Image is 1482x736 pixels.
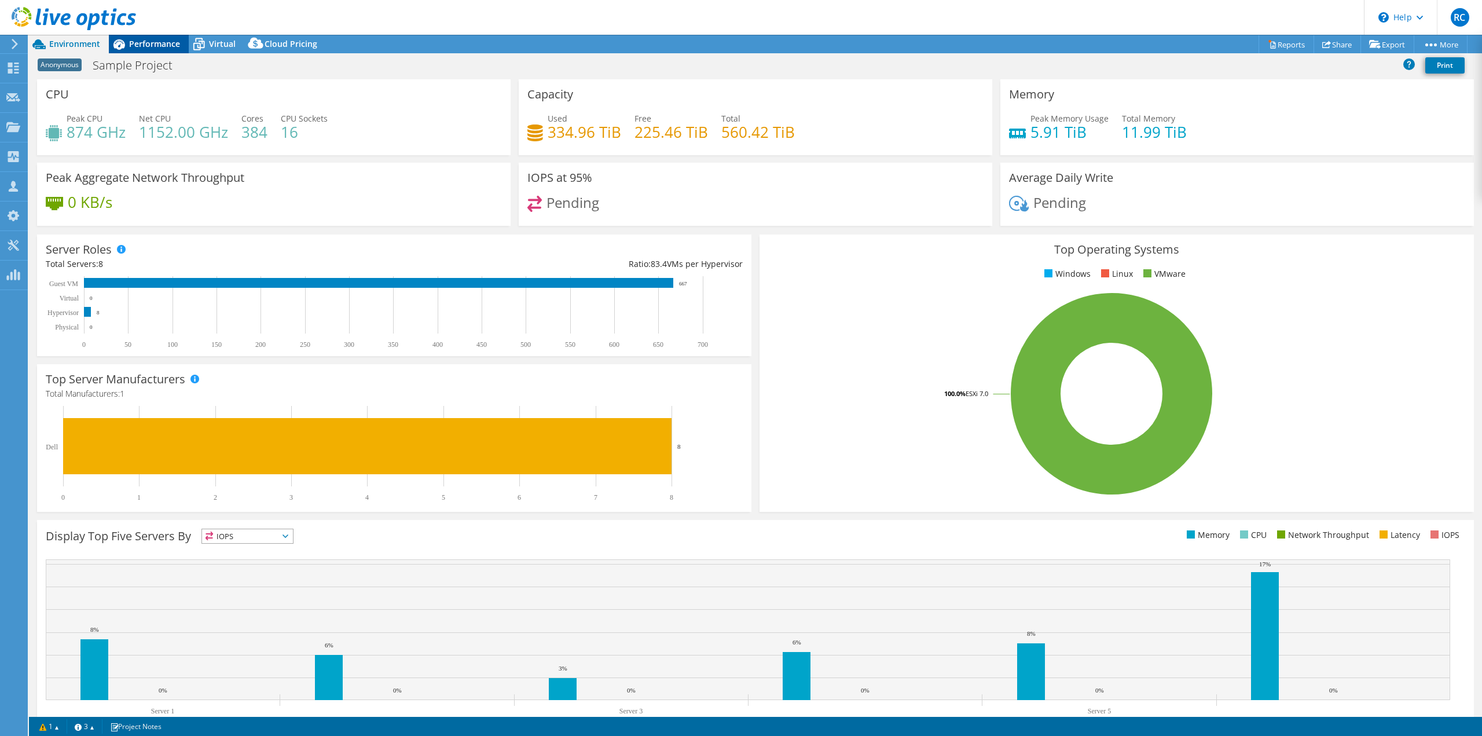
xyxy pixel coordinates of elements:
text: 400 [432,340,443,349]
h4: 384 [241,126,267,138]
a: Project Notes [102,719,170,734]
text: 0 [90,324,93,330]
a: More [1414,35,1468,53]
h4: Total Manufacturers: [46,387,743,400]
text: 0 [90,295,93,301]
text: 350 [388,340,398,349]
a: 3 [67,719,102,734]
li: Linux [1098,268,1133,280]
span: CPU Sockets [281,113,328,124]
text: 100 [167,340,178,349]
text: 1 [137,493,141,501]
text: Server 5 [1088,707,1111,715]
a: Share [1314,35,1361,53]
li: Network Throughput [1274,529,1369,541]
text: 0% [627,687,636,694]
text: 6% [325,642,333,649]
li: IOPS [1428,529,1459,541]
h3: Top Operating Systems [768,243,1465,256]
h4: 874 GHz [67,126,126,138]
text: 450 [476,340,487,349]
span: 8 [98,258,103,269]
span: RC [1451,8,1469,27]
text: 200 [255,340,266,349]
h4: 225.46 TiB [634,126,708,138]
a: Reports [1259,35,1314,53]
text: Server 1 [151,707,174,715]
text: 3% [559,665,567,672]
div: Ratio: VMs per Hypervisor [394,258,743,270]
text: 8 [677,443,681,450]
text: Physical [55,323,79,331]
span: Environment [49,38,100,49]
h3: CPU [46,88,69,101]
text: Hypervisor [47,309,79,317]
h3: Capacity [527,88,573,101]
text: 6% [793,639,801,646]
text: 2 [214,493,217,501]
h4: 560.42 TiB [721,126,795,138]
span: Peak CPU [67,113,102,124]
a: 1 [31,719,67,734]
div: Total Servers: [46,258,394,270]
span: Cloud Pricing [265,38,317,49]
text: 700 [698,340,708,349]
text: Guest VM [49,280,78,288]
text: 0% [1329,687,1338,694]
h1: Sample Project [87,59,190,72]
span: Cores [241,113,263,124]
span: Performance [129,38,180,49]
text: 3 [289,493,293,501]
span: 1 [120,388,124,399]
text: 4 [365,493,369,501]
text: 0% [393,687,402,694]
h4: 0 KB/s [68,196,112,208]
span: Pending [1033,193,1086,212]
text: 0 [61,493,65,501]
text: 0% [1095,687,1104,694]
text: 150 [211,340,222,349]
h3: Top Server Manufacturers [46,373,185,386]
h4: 5.91 TiB [1030,126,1109,138]
tspan: ESXi 7.0 [966,389,988,398]
text: 8 [97,310,100,316]
text: 5 [442,493,445,501]
h3: Average Daily Write [1009,171,1113,184]
span: Anonymous [38,58,82,71]
h3: Memory [1009,88,1054,101]
span: Pending [546,193,599,212]
text: 0% [159,687,167,694]
span: Virtual [209,38,236,49]
text: Server 3 [619,707,643,715]
text: 0% [861,687,870,694]
text: 300 [344,340,354,349]
text: 8% [1027,630,1036,637]
span: Net CPU [139,113,171,124]
h4: 11.99 TiB [1122,126,1187,138]
span: 83.4 [651,258,667,269]
text: 17% [1259,561,1271,567]
text: 50 [124,340,131,349]
text: 8 [670,493,673,501]
span: Total [721,113,740,124]
text: 0 [82,340,86,349]
h3: Peak Aggregate Network Throughput [46,171,244,184]
text: 7 [594,493,597,501]
h4: 334.96 TiB [548,126,621,138]
h4: 16 [281,126,328,138]
text: 667 [679,281,687,287]
svg: \n [1378,12,1389,23]
span: Peak Memory Usage [1030,113,1109,124]
text: Virtual [60,294,79,302]
tspan: 100.0% [944,389,966,398]
span: Free [634,113,651,124]
h4: 1152.00 GHz [139,126,228,138]
span: Used [548,113,567,124]
text: Dell [46,443,58,451]
li: CPU [1237,529,1267,541]
a: Export [1360,35,1414,53]
h3: IOPS at 95% [527,171,592,184]
text: 650 [653,340,663,349]
span: Total Memory [1122,113,1175,124]
a: Print [1425,57,1465,74]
